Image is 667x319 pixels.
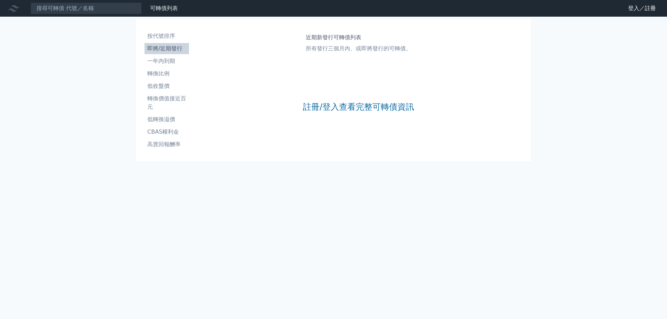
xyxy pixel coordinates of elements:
[145,32,189,40] li: 按代號排序
[145,126,189,137] a: CBAS權利金
[145,115,189,124] li: 低轉換溢價
[145,93,189,112] a: 轉換價值接近百元
[145,94,189,111] li: 轉換價值接近百元
[145,68,189,79] a: 轉換比例
[150,5,178,11] a: 可轉債列表
[145,31,189,42] a: 按代號排序
[145,140,189,149] li: 高賣回報酬率
[145,82,189,90] li: 低收盤價
[145,43,189,54] a: 即將/近期發行
[145,81,189,92] a: 低收盤價
[306,33,411,42] h1: 近期新發行可轉債列表
[306,44,411,53] p: 所有發行三個月內、或即將發行的可轉債。
[145,69,189,78] li: 轉換比例
[145,57,189,65] li: 一年內到期
[145,56,189,67] a: 一年內到期
[145,139,189,150] a: 高賣回報酬率
[303,101,414,112] a: 註冊/登入查看完整可轉債資訊
[31,2,142,14] input: 搜尋可轉債 代號／名稱
[623,3,661,14] a: 登入／註冊
[145,114,189,125] a: 低轉換溢價
[145,44,189,53] li: 即將/近期發行
[145,128,189,136] li: CBAS權利金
